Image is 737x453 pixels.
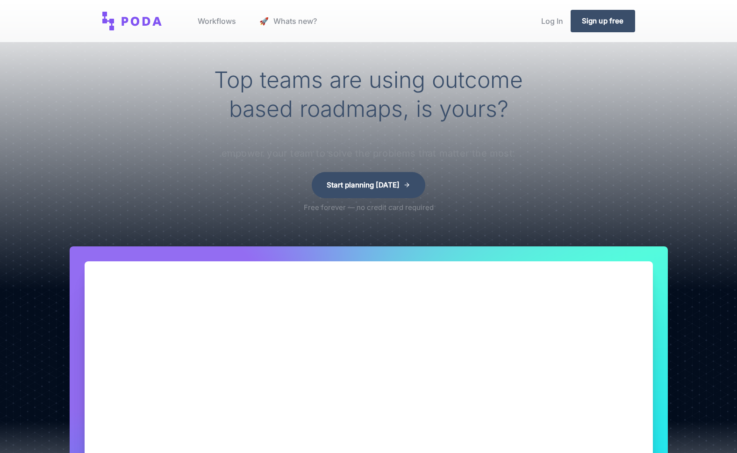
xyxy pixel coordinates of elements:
[304,202,434,213] p: Free forever — no credit card required
[190,3,243,39] a: Workflows
[259,14,272,29] span: launch
[571,10,635,32] a: Sign up free
[182,131,556,161] p: Make the switch to create clarity and alignment between stakeholders and empower your team to sol...
[252,3,324,39] a: launch Whats new?
[534,3,571,39] a: Log In
[102,12,162,30] img: Poda: Opportunity solution trees
[214,66,523,122] span: Top teams are using outcome based roadmaps, is yours?
[312,172,425,198] a: Start planning [DATE]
